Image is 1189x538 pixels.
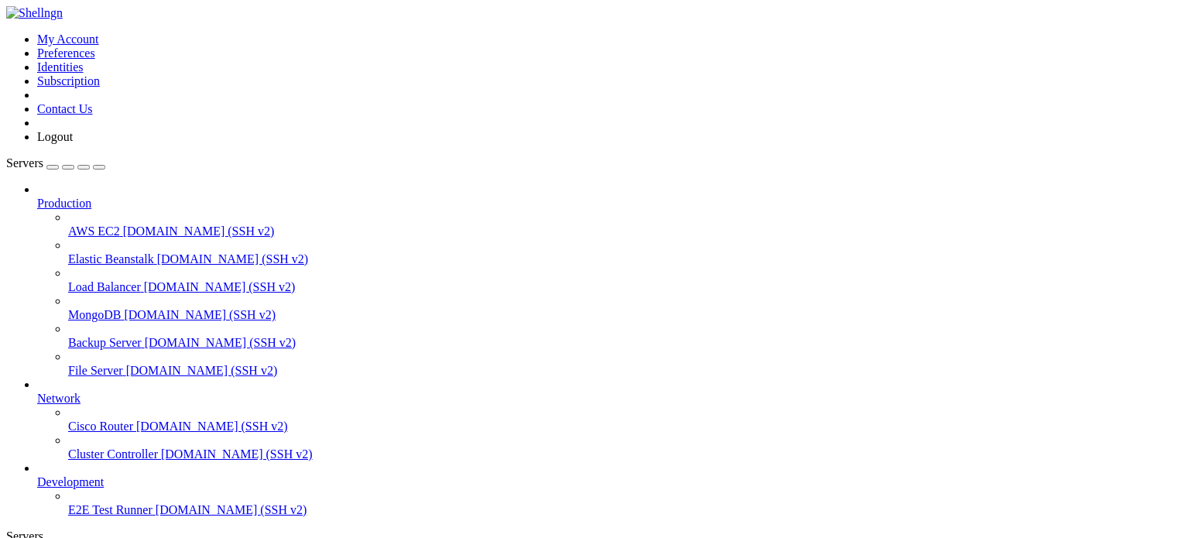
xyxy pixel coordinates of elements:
span: [DOMAIN_NAME] (SSH v2) [136,420,288,433]
span: [DOMAIN_NAME] (SSH v2) [124,308,276,321]
a: Contact Us [37,102,93,115]
a: Identities [37,60,84,74]
span: [DOMAIN_NAME] (SSH v2) [161,447,313,461]
li: Cisco Router [DOMAIN_NAME] (SSH v2) [68,406,1183,433]
span: Cisco Router [68,420,133,433]
span: Development [37,475,104,488]
span: [DOMAIN_NAME] (SSH v2) [126,364,278,377]
span: File Server [68,364,123,377]
span: Elastic Beanstalk [68,252,154,266]
span: Backup Server [68,336,142,349]
span: Production [37,197,91,210]
li: Elastic Beanstalk [DOMAIN_NAME] (SSH v2) [68,238,1183,266]
a: Development [37,475,1183,489]
li: Backup Server [DOMAIN_NAME] (SSH v2) [68,322,1183,350]
a: MongoDB [DOMAIN_NAME] (SSH v2) [68,308,1183,322]
span: [DOMAIN_NAME] (SSH v2) [145,336,296,349]
span: [DOMAIN_NAME] (SSH v2) [156,503,307,516]
a: My Account [37,33,99,46]
a: Preferences [37,46,95,60]
li: Load Balancer [DOMAIN_NAME] (SSH v2) [68,266,1183,294]
img: Shellngn [6,6,63,20]
span: Network [37,392,81,405]
a: Logout [37,130,73,143]
span: [DOMAIN_NAME] (SSH v2) [157,252,309,266]
span: [DOMAIN_NAME] (SSH v2) [123,224,275,238]
a: Elastic Beanstalk [DOMAIN_NAME] (SSH v2) [68,252,1183,266]
span: MongoDB [68,308,121,321]
span: Load Balancer [68,280,141,293]
a: File Server [DOMAIN_NAME] (SSH v2) [68,364,1183,378]
a: Production [37,197,1183,211]
a: Network [37,392,1183,406]
a: Servers [6,156,105,170]
a: AWS EC2 [DOMAIN_NAME] (SSH v2) [68,224,1183,238]
li: File Server [DOMAIN_NAME] (SSH v2) [68,350,1183,378]
span: Servers [6,156,43,170]
a: Load Balancer [DOMAIN_NAME] (SSH v2) [68,280,1183,294]
a: Backup Server [DOMAIN_NAME] (SSH v2) [68,336,1183,350]
span: E2E Test Runner [68,503,152,516]
li: E2E Test Runner [DOMAIN_NAME] (SSH v2) [68,489,1183,517]
span: Cluster Controller [68,447,158,461]
a: E2E Test Runner [DOMAIN_NAME] (SSH v2) [68,503,1183,517]
li: Cluster Controller [DOMAIN_NAME] (SSH v2) [68,433,1183,461]
span: [DOMAIN_NAME] (SSH v2) [144,280,296,293]
span: AWS EC2 [68,224,120,238]
li: Production [37,183,1183,378]
a: Subscription [37,74,100,87]
li: AWS EC2 [DOMAIN_NAME] (SSH v2) [68,211,1183,238]
li: Development [37,461,1183,517]
li: Network [37,378,1183,461]
a: Cluster Controller [DOMAIN_NAME] (SSH v2) [68,447,1183,461]
a: Cisco Router [DOMAIN_NAME] (SSH v2) [68,420,1183,433]
li: MongoDB [DOMAIN_NAME] (SSH v2) [68,294,1183,322]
